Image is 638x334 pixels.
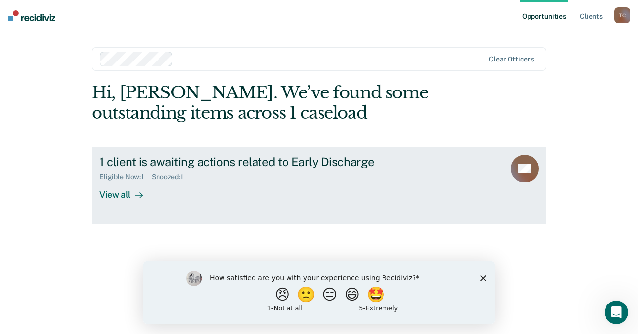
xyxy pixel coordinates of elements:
div: 1 client is awaiting actions related to Early Discharge [99,155,445,169]
button: TC [614,7,630,23]
div: Clear officers [489,55,534,63]
div: Eligible Now : 1 [99,173,152,181]
div: T C [614,7,630,23]
div: View all [99,181,155,200]
iframe: Survey by Kim from Recidiviz [143,261,495,324]
div: Hi, [PERSON_NAME]. We’ve found some outstanding items across 1 caseload [92,83,455,123]
a: 1 client is awaiting actions related to Early DischargeEligible Now:1Snoozed:1View all [92,147,546,224]
iframe: Intercom live chat [605,301,628,324]
div: Snoozed : 1 [152,173,191,181]
img: Recidiviz [8,10,55,21]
